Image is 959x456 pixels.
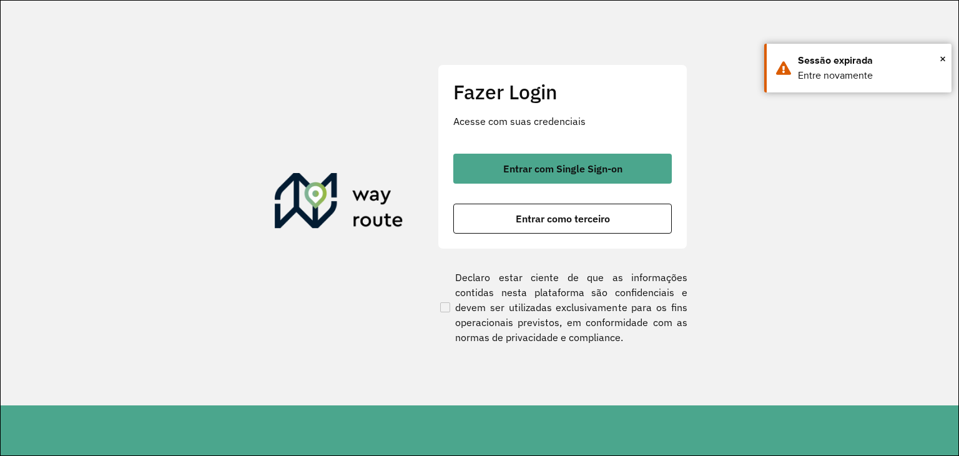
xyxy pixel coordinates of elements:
button: Close [940,49,946,68]
button: button [453,204,672,234]
label: Declaro estar ciente de que as informações contidas nesta plataforma são confidenciais e devem se... [438,270,687,345]
button: button [453,154,672,184]
img: Roteirizador AmbevTech [275,173,403,233]
div: Entre novamente [798,68,942,83]
span: × [940,49,946,68]
h2: Fazer Login [453,80,672,104]
p: Acesse com suas credenciais [453,114,672,129]
div: Sessão expirada [798,53,942,68]
span: Entrar como terceiro [516,214,610,224]
span: Entrar com Single Sign-on [503,164,622,174]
